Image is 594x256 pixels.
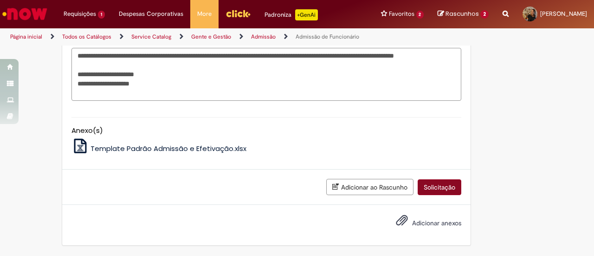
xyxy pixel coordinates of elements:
[295,9,318,20] p: +GenAi
[71,127,461,135] h5: Anexo(s)
[7,28,389,46] ul: Trilhas de página
[416,11,424,19] span: 2
[296,33,359,40] a: Admissão de Funcionário
[389,9,414,19] span: Favoritos
[226,7,251,20] img: click_logo_yellow_360x200.png
[265,9,318,20] div: Padroniza
[71,144,247,153] a: Template Padrão Admissão e Efetivação.xlsx
[131,33,171,40] a: Service Catalog
[90,144,246,153] span: Template Padrão Admissão e Efetivação.xlsx
[191,33,231,40] a: Gente e Gestão
[412,219,461,227] span: Adicionar anexos
[540,10,587,18] span: [PERSON_NAME]
[64,9,96,19] span: Requisições
[418,179,461,195] button: Solicitação
[445,9,479,18] span: Rascunhos
[480,10,489,19] span: 2
[1,5,49,23] img: ServiceNow
[119,9,183,19] span: Despesas Corporativas
[10,33,42,40] a: Página inicial
[251,33,276,40] a: Admissão
[438,10,489,19] a: Rascunhos
[326,179,413,195] button: Adicionar ao Rascunho
[98,11,105,19] span: 1
[197,9,212,19] span: More
[62,33,111,40] a: Todos os Catálogos
[394,212,410,233] button: Adicionar anexos
[71,48,461,100] textarea: Descrição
